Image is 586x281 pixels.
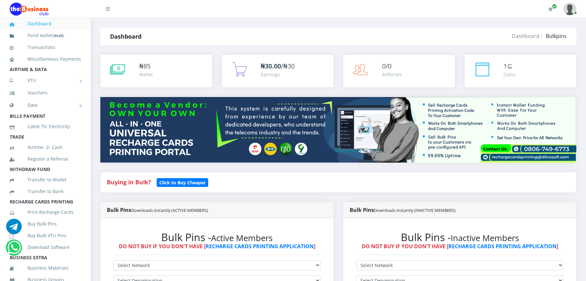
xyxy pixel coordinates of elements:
a: Buy Bulk VTU Pins [10,228,81,243]
span: Renew/Upgrade Subscription [552,4,557,9]
span: /₦30 [261,62,295,70]
a: Download Software [10,240,81,255]
strong: Bulk Pins [107,206,208,214]
small: [ ] [53,33,64,38]
b: ₦30.00 [261,62,281,70]
div: Coins [503,71,515,78]
a: Business Materials [10,261,81,275]
a: ₦85 Wallet [100,55,212,87]
div: Wallet [139,71,153,78]
h2: Bulk Pins - [356,231,563,243]
a: Transfer to Wallet [10,172,81,187]
a: Miscellaneous Payments [10,52,81,67]
a: VTU [10,72,81,89]
a: Cable TV, Electricity [10,119,81,134]
a: Fund wallet[84.66] [10,28,81,43]
small: Active Members [211,232,273,244]
small: Inactive Members [451,232,519,244]
strong: DO NOT BUY IF YOU DON'T HAVE [ ] [362,243,558,250]
i: Renew/Upgrade Subscription [548,6,553,12]
img: multitenant_rcp.png [100,97,576,163]
a: Dashboard [512,32,539,40]
a: Data [10,97,81,113]
a: ₦30.00/₦30 Earnings [222,55,333,87]
strong: Dashboard [110,32,141,40]
div: Earnings [261,71,295,78]
span: 1 [503,62,507,70]
a: Click to Buy Cheaper [157,178,208,186]
b: 84.66 [54,33,63,38]
a: Buy Bulk Pins [10,216,81,231]
a: Dashboard [10,16,81,31]
small: Downloads instantly (INACTIVE MEMBERS) [374,207,456,213]
div: ⊆ [503,61,515,71]
div: Referrals [382,71,402,78]
h2: Bulk Pins - [113,231,321,243]
span: 85 [143,62,151,70]
a: Transfer to Bank [10,184,81,199]
img: Logo [10,3,49,16]
img: User [563,3,576,15]
small: Downloads instantly (ACTIVE MEMBERS) [131,207,208,213]
strong: Buying in Bulk? [107,178,151,186]
strong: Bulk Pins [350,206,456,214]
b: Click to Buy Cheaper [159,179,206,186]
a: Transactions [10,40,81,55]
a: Airtime -2- Cash [10,140,81,155]
span: 0/0 [382,62,391,70]
a: Register a Referral [10,152,81,166]
strong: DO NOT BUY IF YOU DON'T HAVE [ ] [119,243,315,250]
a: Vouchers [10,85,81,100]
div: ₦ [139,61,153,71]
a: Chat for support [6,224,22,234]
a: 0/0 Referrals [343,55,455,87]
a: Chat for support [7,245,21,255]
li: Bulkpins [539,32,567,40]
a: Print Recharge Cards [10,205,81,220]
a: RECHARGE CARDS PRINTING APPLICATION [206,243,314,250]
a: RECHARGE CARDS PRINTING APPLICATION [448,243,557,250]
